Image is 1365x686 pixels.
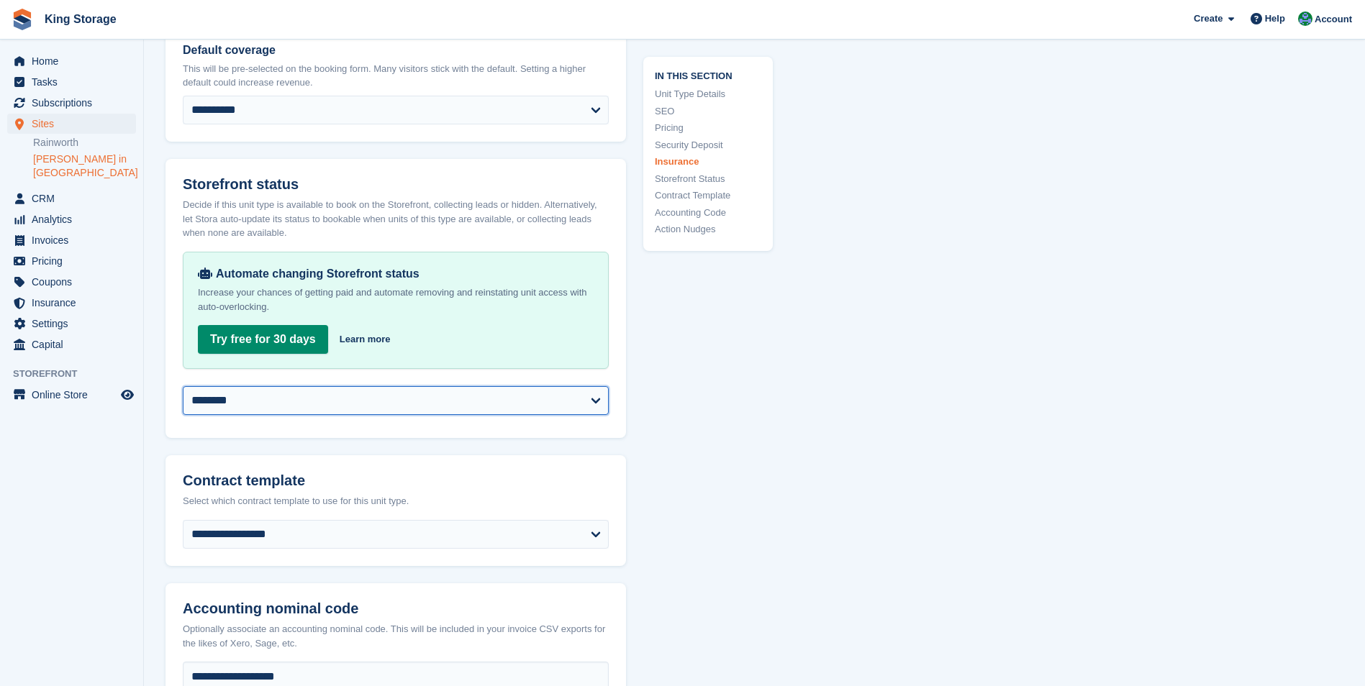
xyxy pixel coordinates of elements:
label: Default coverage [183,42,609,59]
p: Increase your chances of getting paid and automate removing and reinstating unit access with auto... [198,285,594,314]
a: menu [7,293,136,313]
h2: Accounting nominal code [183,600,609,617]
a: menu [7,314,136,334]
span: Insurance [32,293,118,313]
span: Home [32,51,118,71]
span: Coupons [32,272,118,292]
span: Create [1194,12,1223,26]
div: Select which contract template to use for this unit type. [183,494,609,508]
a: menu [7,385,136,405]
a: Try free for 30 days [198,325,328,354]
a: Pricing [655,121,761,135]
span: Online Store [32,385,118,405]
span: Account [1315,12,1352,27]
span: Pricing [32,251,118,271]
a: Learn more [340,332,391,347]
a: menu [7,272,136,292]
a: Storefront Status [655,171,761,186]
a: menu [7,334,136,355]
a: King Storage [39,7,122,31]
a: menu [7,188,136,209]
h2: Storefront status [183,176,609,193]
a: menu [7,230,136,250]
span: Subscriptions [32,93,118,113]
span: Help [1265,12,1285,26]
a: menu [7,209,136,229]
span: Invoices [32,230,118,250]
span: CRM [32,188,118,209]
a: menu [7,51,136,71]
a: Preview store [119,386,136,403]
a: SEO [655,104,761,118]
span: Capital [32,334,118,355]
span: Tasks [32,72,118,92]
a: menu [7,72,136,92]
img: stora-icon-8386f47178a22dfd0bd8f6a31ec36ba5ce8667c1dd55bd0f319d3a0aa187defe.svg [12,9,33,30]
a: Accounting Code [655,205,761,219]
a: Security Deposit [655,137,761,152]
span: In this section [655,68,761,81]
a: Insurance [655,155,761,169]
span: Sites [32,114,118,134]
span: Analytics [32,209,118,229]
a: Rainworth [33,136,136,150]
span: Storefront [13,367,143,381]
h2: Contract template [183,472,609,489]
img: John King [1298,12,1312,26]
div: Optionally associate an accounting nominal code. This will be included in your invoice CSV export... [183,622,609,650]
a: menu [7,251,136,271]
a: [PERSON_NAME] in [GEOGRAPHIC_DATA] [33,152,136,180]
p: This will be pre-selected on the booking form. Many visitors stick with the default. Setting a hi... [183,62,609,90]
div: Automate changing Storefront status [198,267,594,281]
a: menu [7,114,136,134]
a: Unit Type Details [655,87,761,101]
span: Settings [32,314,118,334]
a: Contract Template [655,188,761,203]
div: Decide if this unit type is available to book on the Storefront, collecting leads or hidden. Alte... [183,198,609,240]
a: Action Nudges [655,222,761,237]
a: menu [7,93,136,113]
